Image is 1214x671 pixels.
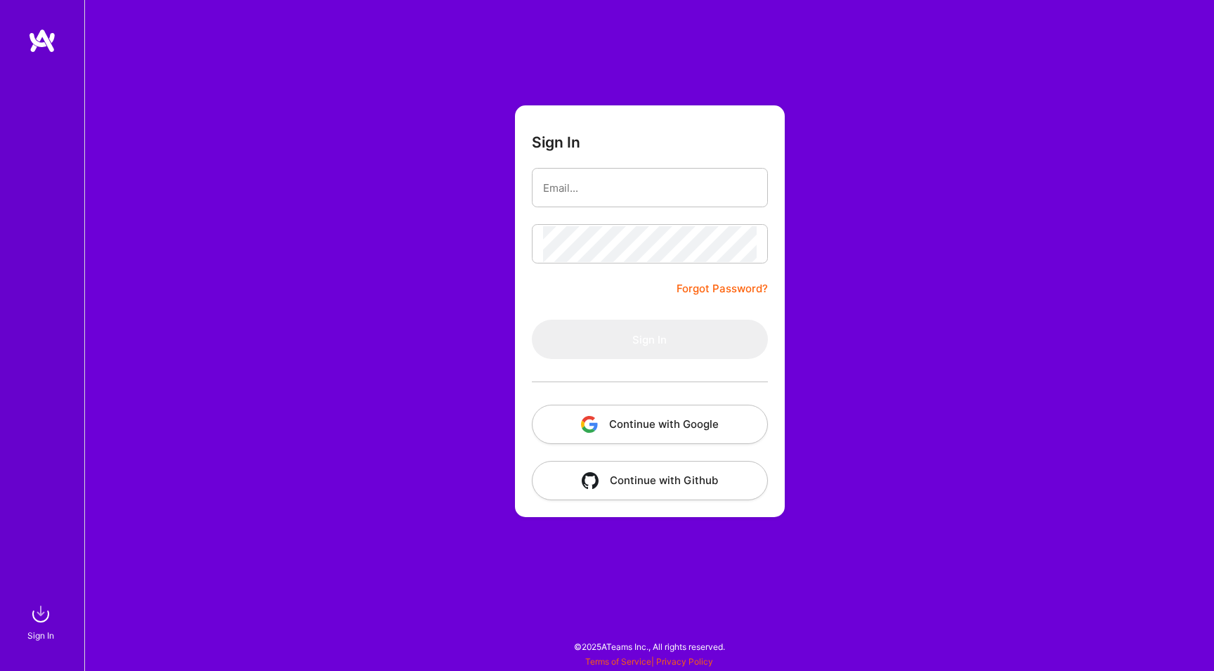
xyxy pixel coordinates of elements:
[585,656,651,667] a: Terms of Service
[532,133,580,151] h3: Sign In
[27,600,55,628] img: sign in
[532,405,768,444] button: Continue with Google
[27,628,54,643] div: Sign In
[677,280,768,297] a: Forgot Password?
[543,170,757,206] input: Email...
[585,656,713,667] span: |
[532,461,768,500] button: Continue with Github
[84,629,1214,664] div: © 2025 ATeams Inc., All rights reserved.
[30,600,55,643] a: sign inSign In
[582,472,599,489] img: icon
[532,320,768,359] button: Sign In
[581,416,598,433] img: icon
[656,656,713,667] a: Privacy Policy
[28,28,56,53] img: logo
